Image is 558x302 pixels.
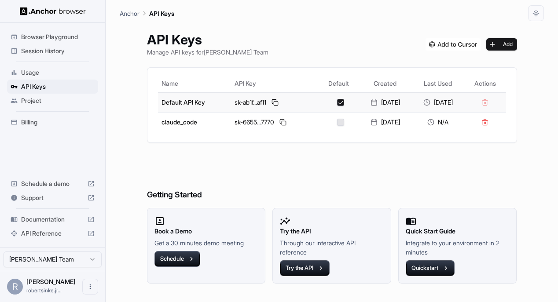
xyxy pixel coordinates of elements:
[149,9,174,18] p: API Keys
[231,75,319,92] th: API Key
[158,92,231,112] td: Default API Key
[120,8,174,18] nav: breadcrumb
[147,47,268,57] p: Manage API keys for [PERSON_NAME] Team
[406,226,510,236] h2: Quick Start Guide
[406,260,455,276] button: Quickstart
[21,215,84,224] span: Documentation
[26,278,76,285] span: Robert Sinke
[464,75,506,92] th: Actions
[21,96,95,105] span: Project
[21,47,95,55] span: Session History
[280,260,330,276] button: Try the API
[154,238,258,247] p: Get a 30 minutes demo meeting
[147,32,268,47] h1: API Keys
[7,212,98,226] div: Documentation
[235,117,316,127] div: sk-6655...7770
[21,68,95,77] span: Usage
[359,75,411,92] th: Created
[158,112,231,132] td: claude_code
[278,117,288,127] button: Copy API key
[7,177,98,191] div: Schedule a demo
[21,33,95,41] span: Browser Playground
[21,179,84,188] span: Schedule a demo
[21,118,95,127] span: Billing
[7,94,98,108] div: Project
[21,229,84,238] span: API Reference
[147,153,517,201] h6: Getting Started
[7,80,98,94] div: API Keys
[280,226,384,236] h2: Try the API
[20,7,86,15] img: Anchor Logo
[21,82,95,91] span: API Keys
[158,75,231,92] th: Name
[415,98,461,107] div: [DATE]
[7,115,98,129] div: Billing
[7,65,98,80] div: Usage
[7,279,23,295] div: R
[82,279,98,295] button: Open menu
[362,98,408,107] div: [DATE]
[120,9,139,18] p: Anchor
[26,287,62,294] span: robertsinke.jr@gmail.com
[411,75,464,92] th: Last Used
[486,38,517,51] button: Add
[21,193,84,202] span: Support
[319,75,359,92] th: Default
[426,38,481,51] img: Add anchorbrowser MCP server to Cursor
[406,238,510,257] p: Integrate to your environment in 2 minutes
[362,118,408,127] div: [DATE]
[270,97,280,108] button: Copy API key
[154,226,258,236] h2: Book a Demo
[415,118,461,127] div: N/A
[7,191,98,205] div: Support
[235,97,316,108] div: sk-ab1f...af11
[7,30,98,44] div: Browser Playground
[280,238,384,257] p: Through our interactive API reference
[7,226,98,240] div: API Reference
[154,251,200,267] button: Schedule
[7,44,98,58] div: Session History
